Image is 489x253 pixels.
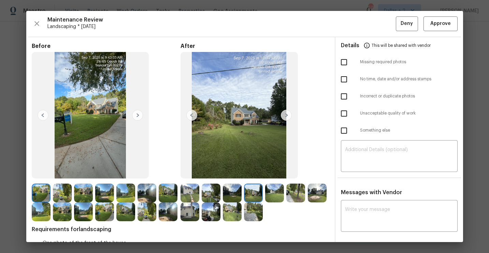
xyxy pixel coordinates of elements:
[360,59,458,65] span: Missing required photos
[32,43,181,50] span: Before
[401,19,413,28] span: Deny
[47,16,396,23] span: Maintenance Review
[38,110,48,121] img: left-chevron-button-url
[47,23,396,30] span: Landscaping * [DATE]
[186,110,197,121] img: left-chevron-button-url
[360,76,458,82] span: No time, date and/or address stamps
[430,19,451,28] span: Approve
[423,16,458,31] button: Approve
[396,16,418,31] button: Deny
[341,37,359,54] span: Details
[335,122,463,139] div: Something else
[335,54,463,71] div: Missing required photos
[360,128,458,133] span: Something else
[360,93,458,99] span: Incorrect or duplicate photos
[181,43,329,50] span: After
[360,110,458,116] span: Unacceptable quality of work
[43,240,329,247] li: One photo of the front of the house
[281,110,292,121] img: right-chevron-button-url
[341,190,402,195] span: Messages with Vendor
[32,226,329,233] span: Requirements for landscaping
[335,88,463,105] div: Incorrect or duplicate photos
[132,110,143,121] img: right-chevron-button-url
[335,105,463,122] div: Unacceptable quality of work
[372,37,431,54] span: This will be shared with vendor
[335,71,463,88] div: No time, date and/or address stamps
